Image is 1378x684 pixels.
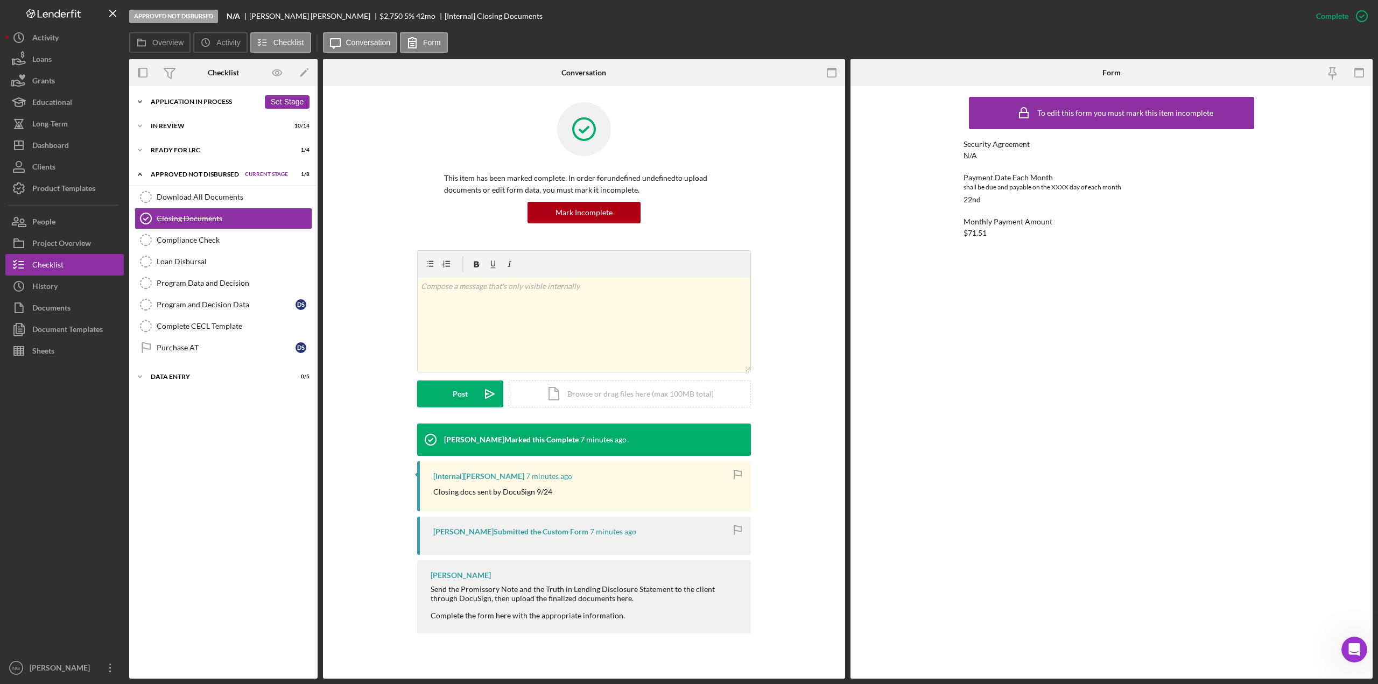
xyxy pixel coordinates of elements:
div: [Internal] Closing Documents [445,12,543,20]
div: Checklist [208,68,239,77]
div: Complete the form here with the appropriate information. [431,611,740,620]
div: Product Templates [32,178,95,202]
button: Checklist [5,254,124,276]
div: Compliance Check [157,236,312,244]
button: NG[PERSON_NAME] [5,657,124,679]
div: Post [453,380,468,407]
button: Dashboard [5,135,124,156]
p: This item has been marked complete. In order for undefined undefined to upload documents or edit ... [444,172,724,196]
div: Approved Not Disbursed [151,171,240,178]
time: 2025-09-24 19:58 [590,527,636,536]
div: shall be due and payable on the XXXX day of each month [964,182,1260,193]
button: Checklist [250,32,311,53]
a: Compliance Check [135,229,312,251]
text: NG [12,665,20,671]
label: Overview [152,38,184,47]
div: Closing Documents [157,214,312,223]
div: Conversation [561,68,606,77]
div: Activity [32,27,59,51]
div: [PERSON_NAME] [431,571,491,580]
label: Activity [216,38,240,47]
button: Product Templates [5,178,124,199]
iframe: Intercom live chat [1341,637,1367,662]
div: Dashboard [32,135,69,159]
button: Form [400,32,448,53]
div: 5 % [404,12,414,20]
button: Project Overview [5,232,124,254]
a: Program and Decision DataDS [135,294,312,315]
div: History [32,276,58,300]
label: Form [423,38,441,47]
a: Program Data and Decision [135,272,312,294]
div: Download All Documents [157,193,312,201]
div: Program and Decision Data [157,300,296,309]
p: Closing docs sent by DocuSign 9/24 [433,486,552,498]
button: Activity [193,32,247,53]
div: D S [296,342,306,353]
div: 1 / 8 [290,171,310,178]
a: Purchase ATDS [135,337,312,358]
button: Complete [1305,5,1373,27]
div: D S [296,299,306,310]
div: Clients [32,156,55,180]
div: Security Agreement [964,140,1260,149]
div: Program Data and Decision [157,279,312,287]
button: Grants [5,70,124,91]
div: Mark Incomplete [556,202,613,223]
label: Checklist [273,38,304,47]
button: Clients [5,156,124,178]
button: Overview [129,32,191,53]
div: Complete [1316,5,1348,27]
label: Conversation [346,38,391,47]
div: People [32,211,55,235]
div: [PERSON_NAME] [27,657,97,681]
a: Activity [5,27,124,48]
div: N/A [964,151,977,160]
a: Loan Disbursal [135,251,312,272]
a: Documents [5,297,124,319]
div: 42 mo [416,12,435,20]
button: People [5,211,124,232]
div: Loans [32,48,52,73]
div: Form [1102,68,1121,77]
button: Mark Incomplete [528,202,641,223]
div: To edit this form you must mark this item incomplete [1037,109,1213,117]
div: Approved Not Disbursed [129,10,218,23]
button: Loans [5,48,124,70]
div: [Internal] [PERSON_NAME] [433,472,524,481]
a: Download All Documents [135,186,312,208]
div: Ready for LRC [151,147,283,153]
div: Payment Date Each Month [964,173,1260,182]
div: Educational [32,91,72,116]
div: Project Overview [32,232,91,257]
div: Grants [32,70,55,94]
a: Sheets [5,340,124,362]
button: Post [417,380,503,407]
div: Send the Promissory Note and the Truth in Lending Disclosure Statement to the client through Docu... [431,585,740,602]
span: Current Stage [245,171,288,178]
button: Educational [5,91,124,113]
button: Long-Term [5,113,124,135]
div: Sheets [32,340,54,364]
a: Closing Documents [135,208,312,229]
div: $71.51 [964,229,987,237]
a: History [5,276,124,297]
div: Application In Process [151,98,259,105]
div: 0 / 5 [290,373,310,380]
div: Monthly Payment Amount [964,217,1260,226]
div: [PERSON_NAME] Submitted the Custom Form [433,527,588,536]
a: Complete CECL Template [135,315,312,337]
div: Documents [32,297,71,321]
button: Document Templates [5,319,124,340]
time: 2025-09-24 19:59 [526,472,572,481]
div: $2,750 [379,12,403,20]
div: Complete CECL Template [157,322,312,330]
div: 1 / 4 [290,147,310,153]
div: In Review [151,123,283,129]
